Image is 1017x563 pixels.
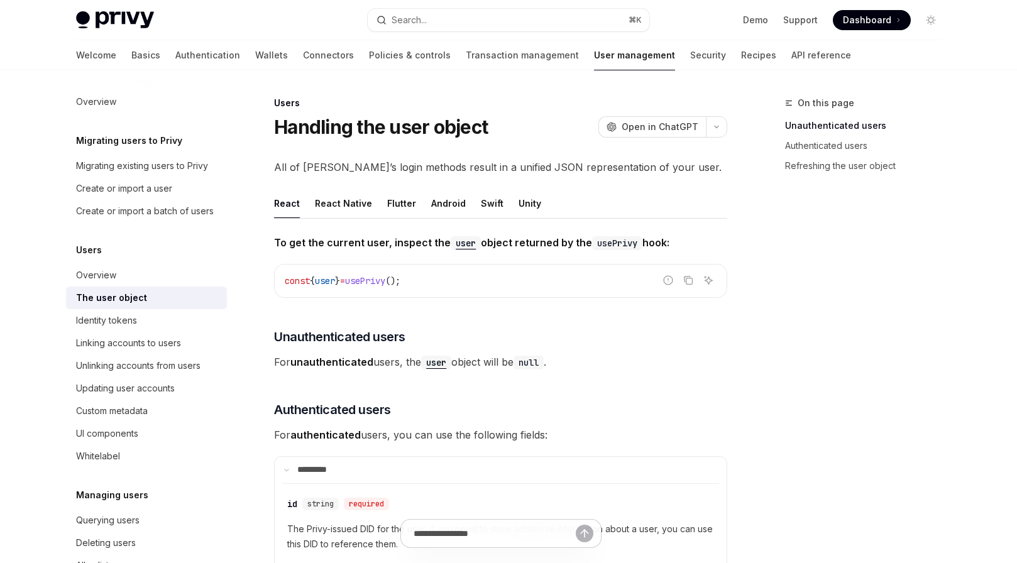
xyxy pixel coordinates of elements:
div: id [287,498,297,510]
button: Open search [368,9,649,31]
span: { [310,275,315,287]
span: For users, you can use the following fields: [274,426,727,444]
div: Users [274,97,727,109]
span: (); [385,275,400,287]
a: Querying users [66,509,227,532]
div: Create or import a batch of users [76,204,214,219]
button: Copy the contents from the code block [680,272,696,288]
span: ⌘ K [629,15,642,25]
a: Wallets [255,40,288,70]
div: Search... [392,13,427,28]
a: Create or import a batch of users [66,200,227,222]
div: Linking accounts to users [76,336,181,351]
span: Dashboard [843,14,891,26]
span: For users, the object will be . [274,353,727,371]
span: string [307,499,334,509]
a: user [451,236,481,249]
div: The user object [76,290,147,305]
a: Security [690,40,726,70]
div: Migrating existing users to Privy [76,158,208,173]
strong: authenticated [290,429,361,441]
span: = [340,275,345,287]
div: Overview [76,94,116,109]
h1: Handling the user object [274,116,488,138]
h5: Users [76,243,102,258]
strong: unauthenticated [290,356,373,368]
span: user [315,275,335,287]
strong: To get the current user, inspect the object returned by the hook: [274,236,669,249]
a: Policies & controls [369,40,451,70]
a: Recipes [741,40,776,70]
div: Unity [519,189,541,218]
code: null [514,356,544,369]
h5: Managing users [76,488,148,503]
a: Deleting users [66,532,227,554]
div: React [274,189,300,218]
a: API reference [791,40,851,70]
span: const [285,275,310,287]
span: Open in ChatGPT [622,121,698,133]
a: Connectors [303,40,354,70]
a: The user object [66,287,227,309]
a: Transaction management [466,40,579,70]
div: Swift [481,189,503,218]
div: Custom metadata [76,403,148,418]
div: Whitelabel [76,449,120,464]
code: usePrivy [592,236,642,250]
code: user [451,236,481,250]
span: usePrivy [345,275,385,287]
div: Deleting users [76,535,136,550]
a: User management [594,40,675,70]
input: Ask a question... [414,520,576,547]
span: Authenticated users [274,401,391,418]
div: Overview [76,268,116,283]
a: Welcome [76,40,116,70]
button: Report incorrect code [660,272,676,288]
a: Unauthenticated users [785,116,951,136]
a: Identity tokens [66,309,227,332]
a: Refreshing the user object [785,156,951,176]
a: Support [783,14,818,26]
div: required [344,498,389,510]
a: Demo [743,14,768,26]
div: Android [431,189,466,218]
span: } [335,275,340,287]
button: Toggle dark mode [921,10,941,30]
code: user [421,356,451,369]
button: Send message [576,525,593,542]
a: Basics [131,40,160,70]
a: Migrating existing users to Privy [66,155,227,177]
div: Create or import a user [76,181,172,196]
div: Unlinking accounts from users [76,358,201,373]
span: All of [PERSON_NAME]’s login methods result in a unified JSON representation of your user. [274,158,727,176]
button: Open in ChatGPT [598,116,706,138]
a: Create or import a user [66,177,227,200]
button: Ask AI [700,272,717,288]
a: Custom metadata [66,400,227,422]
div: UI components [76,426,138,441]
div: React Native [315,189,372,218]
a: UI components [66,422,227,445]
div: Querying users [76,513,140,528]
a: Updating user accounts [66,377,227,400]
div: Flutter [387,189,416,218]
div: Identity tokens [76,313,137,328]
span: Unauthenticated users [274,328,405,346]
a: Linking accounts to users [66,332,227,354]
a: Authentication [175,40,240,70]
a: Dashboard [833,10,911,30]
a: Authenticated users [785,136,951,156]
div: Updating user accounts [76,381,175,396]
a: Unlinking accounts from users [66,354,227,377]
a: Whitelabel [66,445,227,467]
span: On this page [798,96,854,111]
img: light logo [76,11,154,29]
h5: Migrating users to Privy [76,133,182,148]
a: Overview [66,264,227,287]
a: Overview [66,90,227,113]
a: user [421,356,451,368]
